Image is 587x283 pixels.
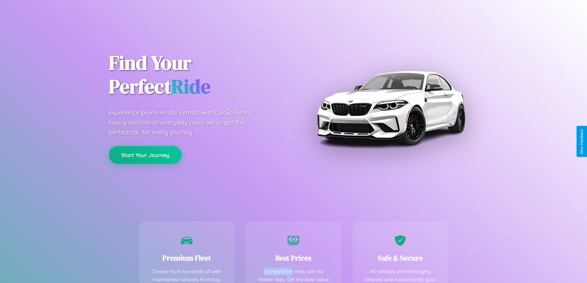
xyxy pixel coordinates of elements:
span: Ride [171,73,210,100]
h3: Safe & Secure [363,253,438,263]
h3: Best Prices [256,253,331,263]
div: Give Feedback [580,129,584,154]
img: Premium BMW car rental vehicle [314,31,468,185]
p: Experience premium car rentals with CarGo. From luxury vehicles to everyday rides, we've got the ... [109,108,263,137]
h1: Find Your Perfect [109,51,284,99]
button: Start Your Journey [109,146,182,164]
h3: Premium Fleet [149,253,225,263]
